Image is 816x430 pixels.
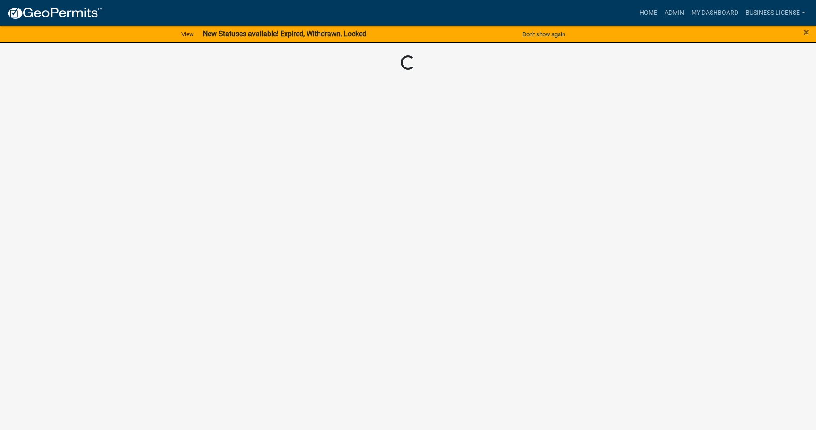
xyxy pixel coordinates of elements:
[803,26,809,38] span: ×
[519,27,569,42] button: Don't show again
[688,4,742,21] a: My Dashboard
[636,4,661,21] a: Home
[742,4,809,21] a: BUSINESS LICENSE
[203,30,366,38] strong: New Statuses available! Expired, Withdrawn, Locked
[803,27,809,38] button: Close
[178,27,198,42] a: View
[661,4,688,21] a: Admin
